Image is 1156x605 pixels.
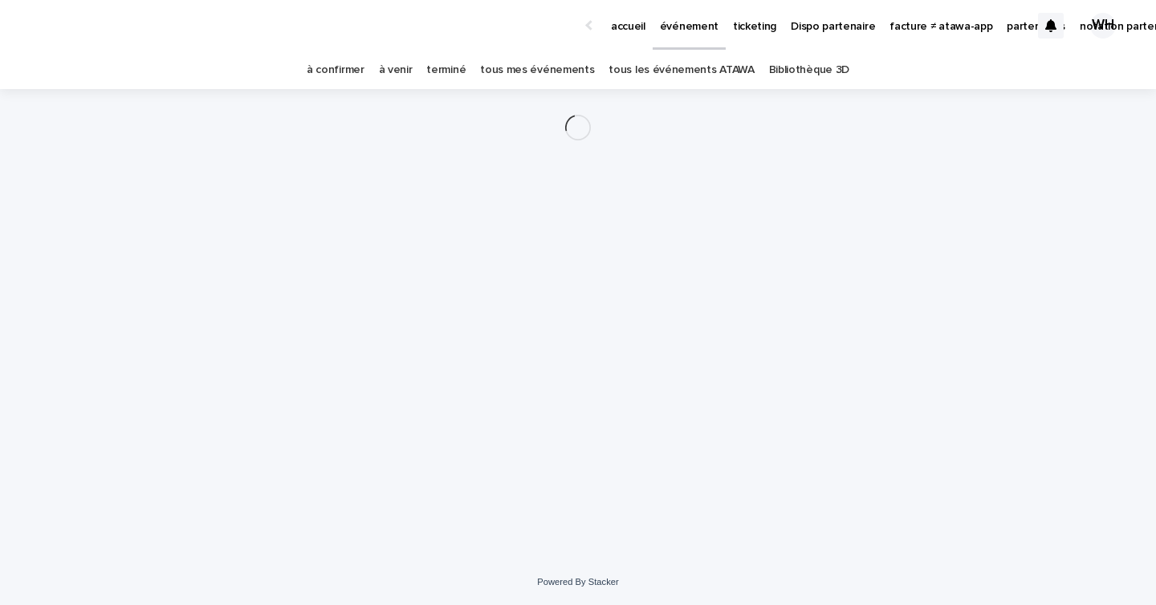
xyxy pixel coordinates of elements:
a: à confirmer [307,51,364,89]
a: tous les événements ATAWA [609,51,754,89]
img: Ls34BcGeRexTGTNfXpUC [32,10,188,42]
a: à venir [379,51,413,89]
a: Bibliothèque 3D [769,51,849,89]
a: terminé [426,51,466,89]
a: Powered By Stacker [537,577,618,587]
a: tous mes événements [480,51,594,89]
